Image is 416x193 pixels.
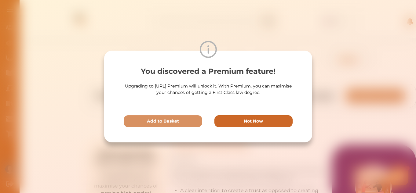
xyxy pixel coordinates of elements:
[214,115,293,127] button: [object Object]
[124,66,293,77] p: You discovered a Premium feature!
[135,0,140,5] i: 1
[124,115,202,127] button: [object Object]
[244,118,263,124] p: Not Now
[124,83,293,96] div: Upgrading to [URL] Premium will unlock it. With Premium, you can maximise your chances of getting...
[147,118,179,124] p: Add to Basket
